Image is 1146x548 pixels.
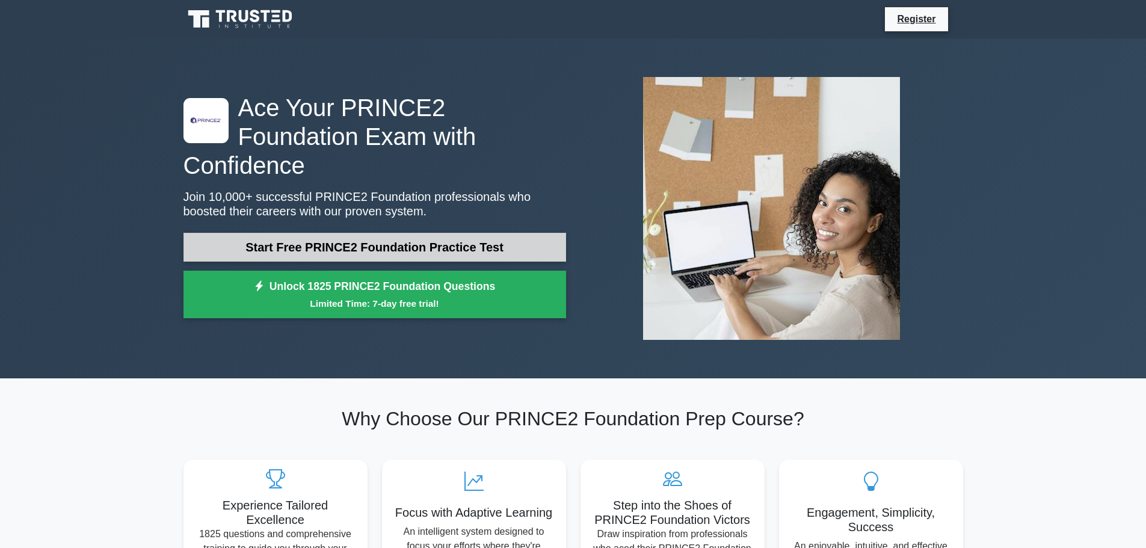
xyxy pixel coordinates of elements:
[199,297,551,310] small: Limited Time: 7-day free trial!
[183,271,566,319] a: Unlock 1825 PRINCE2 Foundation QuestionsLimited Time: 7-day free trial!
[193,498,358,527] h5: Experience Tailored Excellence
[789,505,953,534] h5: Engagement, Simplicity, Success
[890,11,943,26] a: Register
[183,189,566,218] p: Join 10,000+ successful PRINCE2 Foundation professionals who boosted their careers with our prove...
[183,407,963,430] h2: Why Choose Our PRINCE2 Foundation Prep Course?
[183,93,566,180] h1: Ace Your PRINCE2 Foundation Exam with Confidence
[183,233,566,262] a: Start Free PRINCE2 Foundation Practice Test
[590,498,755,527] h5: Step into the Shoes of PRINCE2 Foundation Victors
[392,505,556,520] h5: Focus with Adaptive Learning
